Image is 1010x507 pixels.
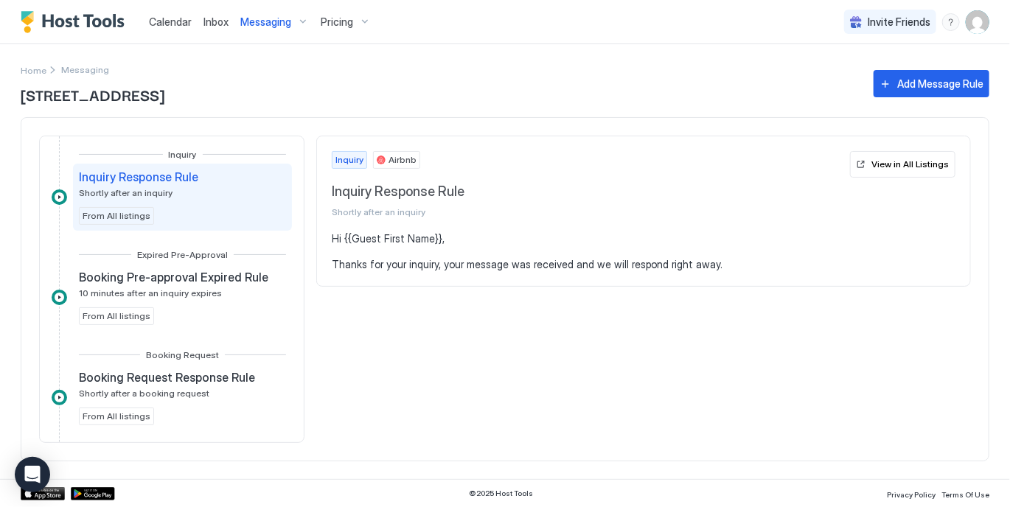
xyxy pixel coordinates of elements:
[79,270,268,284] span: Booking Pre-approval Expired Rule
[966,10,989,34] div: User profile
[389,153,417,167] span: Airbnb
[887,486,936,501] a: Privacy Policy
[21,83,859,105] span: [STREET_ADDRESS]
[332,232,955,271] pre: Hi {{Guest First Name}}, Thanks for your inquiry, your message was received and we will respond r...
[897,76,983,91] div: Add Message Rule
[146,349,219,360] span: Booking Request
[61,64,109,75] span: Breadcrumb
[887,490,936,499] span: Privacy Policy
[21,65,46,76] span: Home
[941,490,989,499] span: Terms Of Use
[321,15,353,29] span: Pricing
[332,206,844,217] span: Shortly after an inquiry
[79,287,222,298] span: 10 minutes after an inquiry expires
[79,187,173,198] span: Shortly after an inquiry
[169,149,197,160] span: Inquiry
[149,14,192,29] a: Calendar
[850,151,955,178] button: View in All Listings
[874,70,989,97] button: Add Message Rule
[83,209,150,223] span: From All listings
[335,153,363,167] span: Inquiry
[15,457,50,492] div: Open Intercom Messenger
[149,15,192,28] span: Calendar
[332,183,844,200] span: Inquiry Response Rule
[240,15,291,29] span: Messaging
[941,486,989,501] a: Terms Of Use
[871,158,949,171] div: View in All Listings
[83,410,150,423] span: From All listings
[203,15,229,28] span: Inbox
[21,11,131,33] a: Host Tools Logo
[79,169,198,184] span: Inquiry Response Rule
[83,310,150,323] span: From All listings
[203,14,229,29] a: Inbox
[942,13,960,31] div: menu
[469,489,533,498] span: © 2025 Host Tools
[79,370,255,385] span: Booking Request Response Rule
[21,62,46,77] a: Home
[137,249,228,260] span: Expired Pre-Approval
[21,487,65,500] a: App Store
[868,15,930,29] span: Invite Friends
[79,388,209,399] span: Shortly after a booking request
[71,487,115,500] a: Google Play Store
[21,62,46,77] div: Breadcrumb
